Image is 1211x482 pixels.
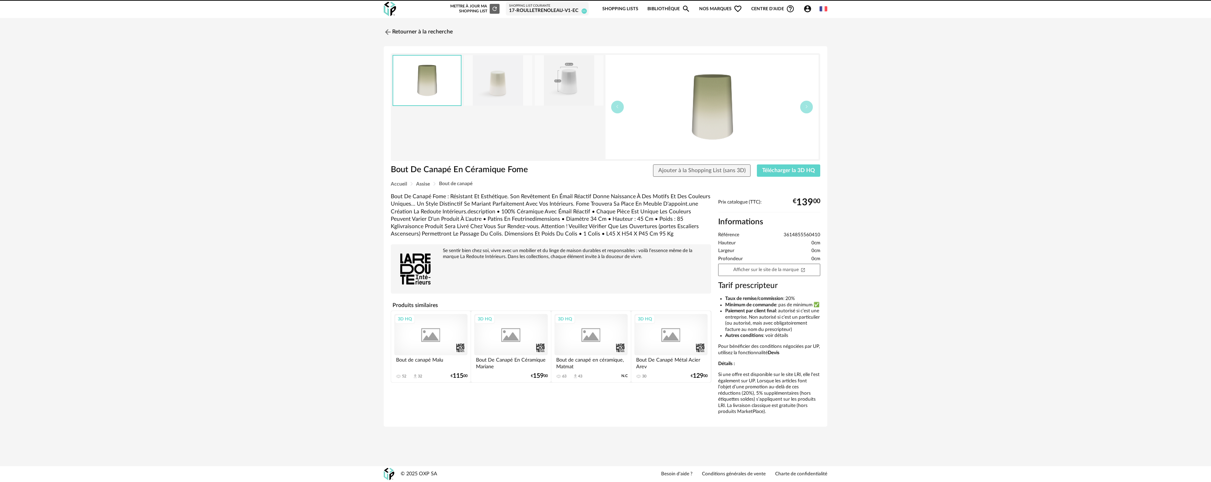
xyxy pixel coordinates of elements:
span: 0cm [811,240,820,246]
div: 32 [418,374,422,379]
a: 3D HQ Bout de canapé en céramique, Matmat 63 Download icon 43 N.C [551,311,631,382]
span: 0cm [811,248,820,254]
b: Détails : [718,361,735,366]
a: 3D HQ Bout De Canapé Métal Acier Arev 30 €12900 [631,311,711,382]
a: Conditions générales de vente [702,471,766,477]
li: : voir détails [725,333,820,339]
a: Charte de confidentialité [775,471,827,477]
div: 63 [562,374,566,379]
div: Bout De Canapé Métal Acier Arev [634,355,708,369]
div: Prix catalogue (TTC): [718,199,820,212]
span: N.C [621,374,628,378]
b: Autres conditions [725,333,763,338]
span: Refresh icon [491,7,498,11]
a: Afficher sur le site de la marqueOpen In New icon [718,264,820,276]
img: brand logo [394,248,437,290]
span: 129 [693,374,703,378]
img: svg+xml;base64,PHN2ZyB3aWR0aD0iMjQiIGhlaWdodD0iMjQiIHZpZXdCb3g9IjAgMCAyNCAyNCIgZmlsbD0ibm9uZSIgeG... [384,28,392,36]
div: Bout de canapé en céramique, Matmat [554,355,628,369]
a: Shopping Lists [602,1,638,17]
span: Accueil [391,182,407,187]
span: Magnify icon [682,5,690,13]
div: 3D HQ [635,314,655,324]
button: Ajouter à la Shopping List (sans 3D) [653,164,751,177]
span: 0cm [811,256,820,262]
span: Ajouter à la Shopping List (sans 3D) [658,168,746,173]
span: Centre d'aideHelp Circle Outline icon [751,5,795,13]
div: 43 [578,374,582,379]
span: Bout de canapé [439,181,472,186]
span: Nos marques [699,1,742,17]
span: 11 [582,8,587,14]
a: 3D HQ Bout De Canapé En Céramique Mariane €15900 [471,311,551,382]
div: 3D HQ [395,314,415,324]
div: 3D HQ [555,314,575,324]
img: OXP [384,2,396,16]
div: € 00 [793,200,820,205]
li: : pas de minimum ✅ [725,302,820,308]
span: Help Circle Outline icon [786,5,795,13]
div: € 00 [531,374,548,378]
span: Largeur [718,248,734,254]
div: Bout de canapé Malu [394,355,468,369]
div: Bout De Canapé En Céramique Mariane [474,355,547,369]
div: Bout De Canapé Fome : Résistant Et Esthétique. Son Revêtement En Émail Réactif Donne Naissance À ... [391,193,711,238]
b: Taux de remise/commission [725,296,783,301]
h4: Produits similaires [391,300,711,311]
img: thumbnail.png [393,56,461,105]
li: : 20% [725,296,820,302]
div: 3D HQ [475,314,495,324]
span: 139 [796,200,813,205]
div: Shopping List courante [509,4,585,8]
span: Account Circle icon [803,5,812,13]
img: 4f35aaf83359be12dfd534490da8a884.jpg [464,55,532,106]
b: Paiement par client final [725,308,776,313]
h3: Tarif prescripteur [718,281,820,291]
a: Retourner à la recherche [384,24,453,40]
a: 3D HQ Bout de canapé Malu 52 Download icon 32 €11500 [391,311,471,382]
h1: Bout De Canapé En Céramique Fome [391,164,566,175]
span: 159 [533,374,544,378]
img: OXP [384,468,394,480]
span: Download icon [413,374,418,379]
div: © 2025 OXP SA [401,471,437,477]
img: 740bf86ae2aa043d5263ba63eff948a9.jpg [535,55,603,106]
span: Assise [416,182,430,187]
div: 52 [402,374,406,379]
div: 17-ROULLETRENOLEAU-V1-EC [509,8,585,14]
span: Download icon [573,374,578,379]
div: € 00 [691,374,708,378]
img: thumbnail.png [605,55,818,159]
span: Profondeur [718,256,743,262]
span: Hauteur [718,240,736,246]
h2: Informations [718,217,820,227]
div: Mettre à jour ma Shopping List [449,4,500,14]
div: Se sentir bien chez soi, vivre avec un mobilier et du linge de maison durables et responsables : ... [394,248,708,260]
button: Télécharger la 3D HQ [757,164,820,177]
p: Pour bénéficier des conditions négociées par UP, utilisez la fonctionnalité [718,344,820,356]
b: Minimum de commande [725,302,776,307]
img: fr [820,5,827,13]
li: : autorisé si c’est une entreprise. Non autorisé si c’est un particulier (ou autorisé, mais avec ... [725,308,820,333]
div: € 00 [451,374,468,378]
span: 115 [453,374,463,378]
span: Open In New icon [801,267,805,272]
div: Breadcrumb [391,181,820,187]
div: 30 [642,374,646,379]
span: 3614855560410 [784,232,820,238]
span: Heart Outline icon [734,5,742,13]
b: Devis [768,350,779,355]
p: Si une offre est disponible sur le site LRI, elle l'est également sur UP. Lorsque les articles fo... [718,372,820,415]
a: BibliothèqueMagnify icon [647,1,690,17]
span: Account Circle icon [803,5,815,13]
span: Télécharger la 3D HQ [762,168,815,173]
span: Référence [718,232,739,238]
a: Shopping List courante 17-ROULLETRENOLEAU-V1-EC 11 [509,4,585,14]
a: Besoin d'aide ? [661,471,692,477]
